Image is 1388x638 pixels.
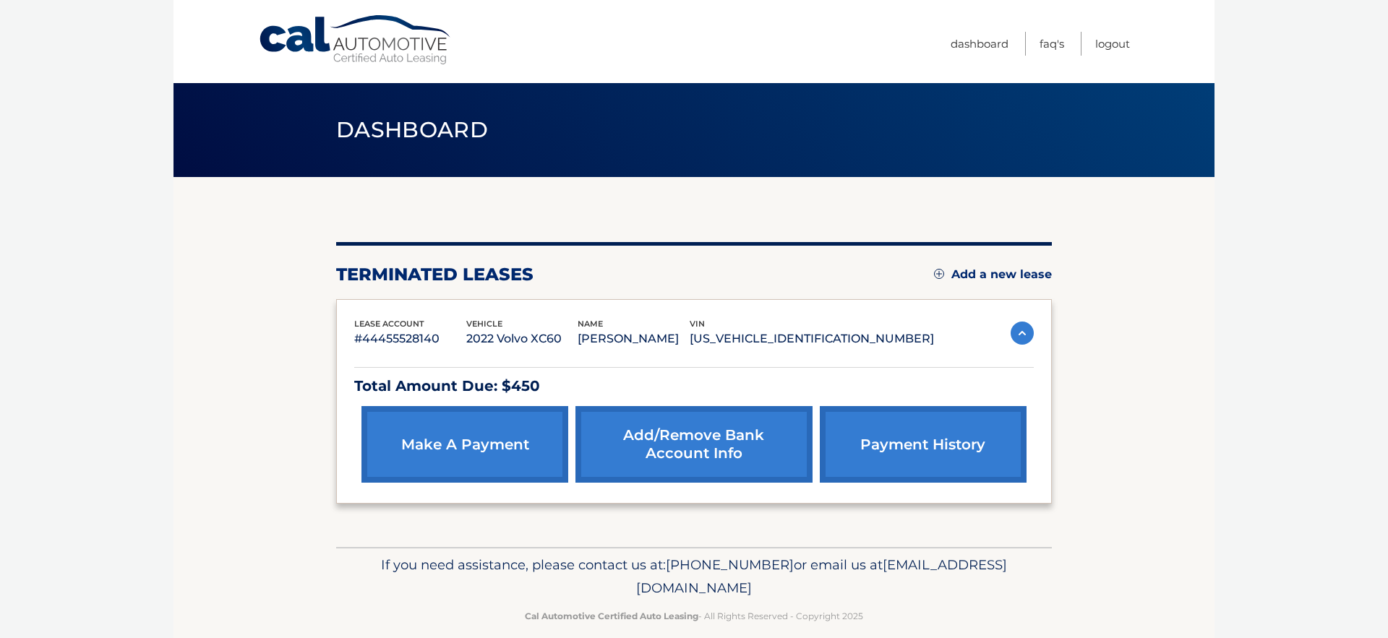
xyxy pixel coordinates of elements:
[336,116,488,143] span: Dashboard
[636,556,1007,596] span: [EMAIL_ADDRESS][DOMAIN_NAME]
[575,406,812,483] a: Add/Remove bank account info
[258,14,453,66] a: Cal Automotive
[934,269,944,279] img: add.svg
[578,329,690,349] p: [PERSON_NAME]
[525,611,698,621] strong: Cal Automotive Certified Auto Leasing
[690,319,705,329] span: vin
[666,556,794,573] span: [PHONE_NUMBER]
[1011,322,1034,345] img: accordion-active.svg
[951,32,1008,56] a: Dashboard
[1095,32,1130,56] a: Logout
[354,319,424,329] span: lease account
[346,608,1042,624] p: - All Rights Reserved - Copyright 2025
[336,264,534,285] h2: terminated leases
[361,406,568,483] a: make a payment
[466,329,578,349] p: 2022 Volvo XC60
[354,329,466,349] p: #44455528140
[1040,32,1064,56] a: FAQ's
[820,406,1027,483] a: payment history
[690,329,934,349] p: [US_VEHICLE_IDENTIFICATION_NUMBER]
[578,319,603,329] span: name
[934,267,1052,282] a: Add a new lease
[466,319,502,329] span: vehicle
[354,374,1034,399] p: Total Amount Due: $450
[346,553,1042,600] p: If you need assistance, please contact us at: or email us at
